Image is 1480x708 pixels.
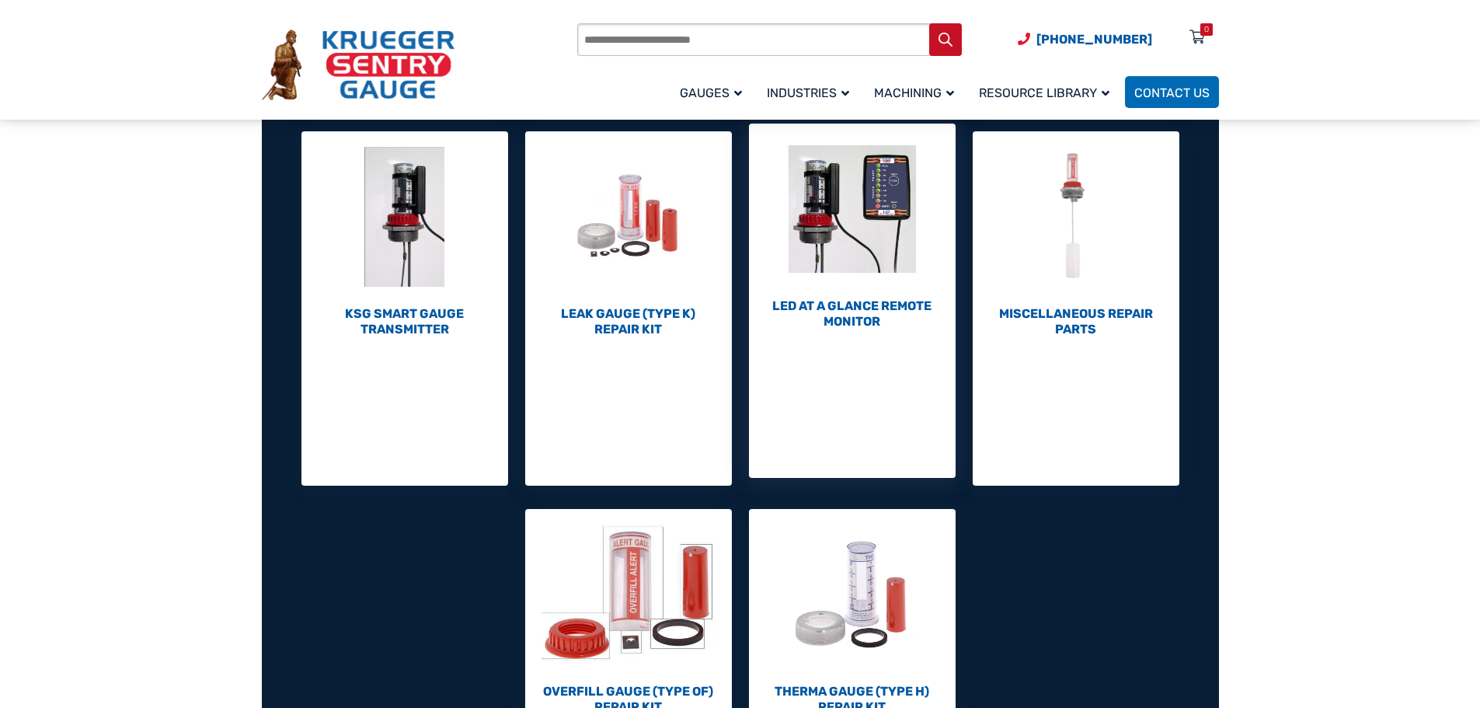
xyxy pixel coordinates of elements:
[301,306,508,337] h2: KSG Smart Gauge Transmitter
[1125,76,1219,108] a: Contact Us
[970,74,1125,110] a: Resource Library
[525,306,732,337] h2: Leak Gauge (Type K) Repair Kit
[1204,23,1209,36] div: 0
[973,131,1179,302] img: Miscellaneous Repair Parts
[865,74,970,110] a: Machining
[749,124,956,295] img: LED At A Glance Remote Monitor
[680,85,742,100] span: Gauges
[1134,85,1210,100] span: Contact Us
[525,509,732,680] img: Overfill Gauge (Type OF) Repair Kit
[525,131,732,302] img: Leak Gauge (Type K) Repair Kit
[973,131,1179,337] a: Visit product category Miscellaneous Repair Parts
[973,306,1179,337] h2: Miscellaneous Repair Parts
[262,30,454,101] img: Krueger Sentry Gauge
[301,131,508,337] a: Visit product category KSG Smart Gauge Transmitter
[979,85,1109,100] span: Resource Library
[749,509,956,680] img: Therma Gauge (Type H) Repair Kit
[301,131,508,302] img: KSG Smart Gauge Transmitter
[757,74,865,110] a: Industries
[1018,30,1152,49] a: Phone Number (920) 434-8860
[1036,32,1152,47] span: [PHONE_NUMBER]
[767,85,849,100] span: Industries
[670,74,757,110] a: Gauges
[525,131,732,337] a: Visit product category Leak Gauge (Type K) Repair Kit
[874,85,954,100] span: Machining
[749,124,956,330] a: Visit product category LED At A Glance Remote Monitor
[749,298,956,330] h2: LED At A Glance Remote Monitor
